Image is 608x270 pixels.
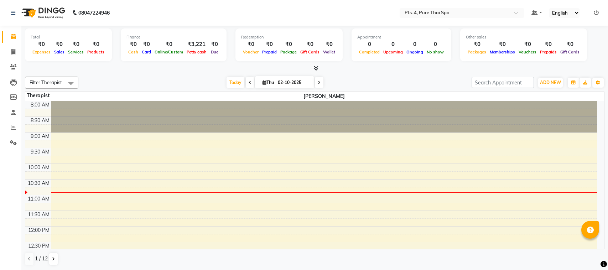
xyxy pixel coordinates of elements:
[298,50,321,54] span: Gift Cards
[488,50,517,54] span: Memberships
[52,40,66,48] div: ₹0
[558,50,581,54] span: Gift Cards
[209,50,220,54] span: Due
[260,50,279,54] span: Prepaid
[31,34,106,40] div: Total
[227,77,244,88] span: Today
[260,40,279,48] div: ₹0
[241,40,260,48] div: ₹0
[538,40,558,48] div: ₹0
[52,50,66,54] span: Sales
[85,40,106,48] div: ₹0
[279,40,298,48] div: ₹0
[357,50,381,54] span: Completed
[538,78,563,88] button: ADD NEW
[126,34,221,40] div: Finance
[18,3,67,23] img: logo
[26,164,51,171] div: 10:00 AM
[425,50,446,54] span: No show
[85,50,106,54] span: Products
[78,3,110,23] b: 08047224946
[29,101,51,109] div: 8:00 AM
[405,40,425,48] div: 0
[558,40,581,48] div: ₹0
[261,80,276,85] span: Thu
[381,40,405,48] div: 0
[538,50,558,54] span: Prepaids
[153,40,185,48] div: ₹0
[66,40,85,48] div: ₹0
[466,40,488,48] div: ₹0
[472,77,534,88] input: Search Appointment
[29,148,51,156] div: 9:30 AM
[30,79,62,85] span: Filter Therapist
[321,40,337,48] div: ₹0
[25,92,51,99] div: Therapist
[153,50,185,54] span: Online/Custom
[488,40,517,48] div: ₹0
[241,34,337,40] div: Redemption
[126,40,140,48] div: ₹0
[27,242,51,250] div: 12:30 PM
[26,211,51,218] div: 11:30 AM
[298,40,321,48] div: ₹0
[31,40,52,48] div: ₹0
[540,80,561,85] span: ADD NEW
[466,50,488,54] span: Packages
[140,40,153,48] div: ₹0
[26,195,51,203] div: 11:00 AM
[357,34,446,40] div: Appointment
[126,50,140,54] span: Cash
[425,40,446,48] div: 0
[185,50,208,54] span: Petty cash
[140,50,153,54] span: Card
[31,50,52,54] span: Expenses
[405,50,425,54] span: Ongoing
[381,50,405,54] span: Upcoming
[517,50,538,54] span: Vouchers
[466,34,581,40] div: Other sales
[321,50,337,54] span: Wallet
[51,92,598,101] span: [PERSON_NAME]
[29,133,51,140] div: 9:00 AM
[357,40,381,48] div: 0
[517,40,538,48] div: ₹0
[276,77,311,88] input: 2025-10-02
[26,180,51,187] div: 10:30 AM
[27,227,51,234] div: 12:00 PM
[208,40,221,48] div: ₹0
[35,255,48,263] span: 1 / 12
[279,50,298,54] span: Package
[29,117,51,124] div: 8:30 AM
[185,40,208,48] div: ₹3,221
[241,50,260,54] span: Voucher
[66,50,85,54] span: Services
